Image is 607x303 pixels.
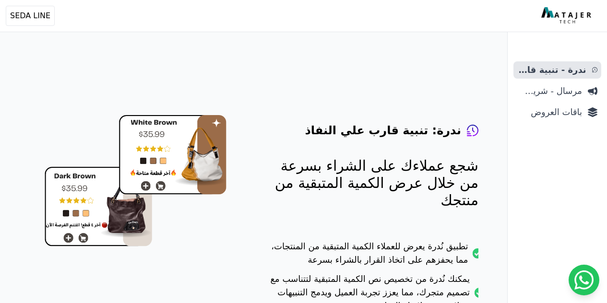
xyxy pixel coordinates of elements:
span: مرسال - شريط دعاية [517,84,582,98]
p: شجع عملاءك على الشراء بسرعة من خلال عرض الكمية المتبقية من منتجك [265,157,478,209]
button: SEDA LINE [6,6,55,26]
span: ندرة - تنبية قارب علي النفاذ [517,63,586,77]
li: تطبيق نُدرة يعرض للعملاء الكمية المتبقية من المنتجات، مما يحفزهم على اتخاذ القرار بالشراء بسرعة [265,240,478,272]
span: SEDA LINE [10,10,50,22]
h4: ندرة: تنبية قارب علي النفاذ [305,123,461,138]
img: MatajerTech Logo [541,7,594,24]
img: hero [45,115,226,246]
span: باقات العروض [517,105,582,119]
